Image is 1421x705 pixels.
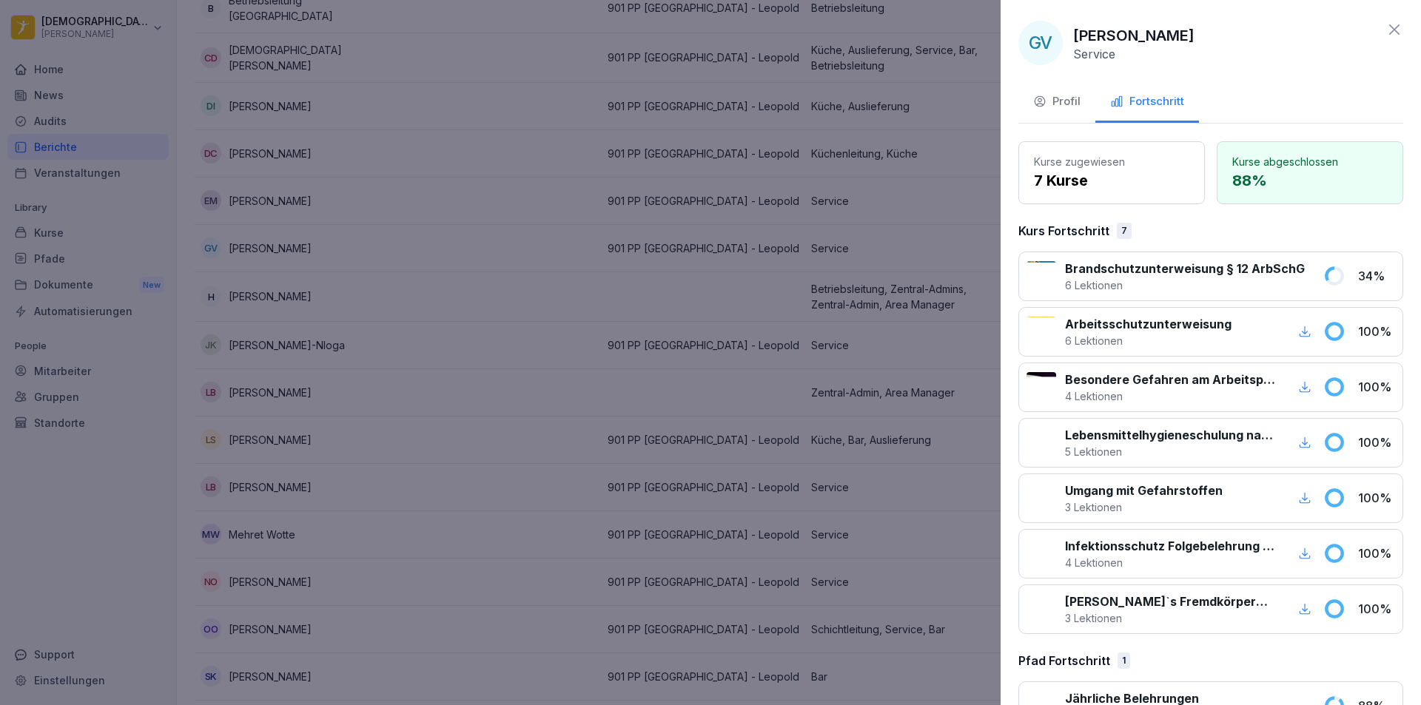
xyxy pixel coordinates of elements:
[1018,83,1095,123] button: Profil
[1018,222,1109,240] p: Kurs Fortschritt
[1065,333,1232,348] p: 6 Lektionen
[1358,267,1395,285] p: 34 %
[1232,154,1388,169] p: Kurse abgeschlossen
[1358,378,1395,396] p: 100 %
[1358,323,1395,340] p: 100 %
[1065,315,1232,333] p: Arbeitsschutzunterweisung
[1065,499,1223,515] p: 3 Lektionen
[1065,593,1277,610] p: [PERSON_NAME]`s Fremdkörpermanagement
[1034,169,1189,192] p: 7 Kurse
[1065,426,1277,444] p: Lebensmittelhygieneschulung nach EU-Verordnung (EG) Nr. 852 / 2004
[1358,434,1395,451] p: 100 %
[1358,489,1395,507] p: 100 %
[1018,21,1063,65] div: GV
[1073,47,1115,61] p: Service
[1065,388,1277,404] p: 4 Lektionen
[1358,544,1395,562] p: 100 %
[1065,555,1277,570] p: 4 Lektionen
[1018,652,1110,669] p: Pfad Fortschritt
[1358,600,1395,618] p: 100 %
[1033,93,1081,110] div: Profil
[1232,169,1388,192] p: 88 %
[1110,93,1184,110] div: Fortschritt
[1065,260,1305,277] p: Brandschutzunterweisung § 12 ArbSchG
[1073,24,1195,47] p: [PERSON_NAME]
[1065,482,1223,499] p: Umgang mit Gefahrstoffen
[1065,537,1277,555] p: Infektionsschutz Folgebelehrung (nach §43 IfSG)
[1118,652,1130,669] div: 1
[1065,277,1305,293] p: 6 Lektionen
[1065,610,1277,626] p: 3 Lektionen
[1095,83,1199,123] button: Fortschritt
[1117,223,1132,239] div: 7
[1065,371,1277,388] p: Besondere Gefahren am Arbeitsplatz
[1065,444,1277,459] p: 5 Lektionen
[1034,154,1189,169] p: Kurse zugewiesen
